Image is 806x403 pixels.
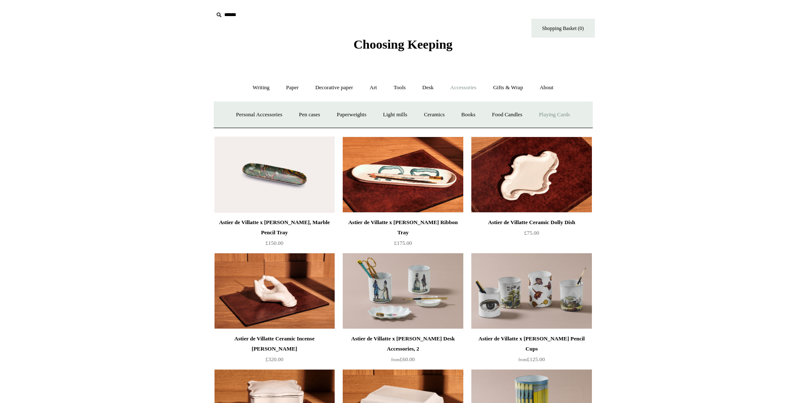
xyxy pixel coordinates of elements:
[471,253,591,329] img: Astier de Villatte x John Derian Pencil Cups
[524,230,539,236] span: £75.00
[531,19,595,38] a: Shopping Basket (0)
[471,217,591,252] a: Astier de Villatte Ceramic Dolly Dish £75.00
[345,334,461,354] div: Astier de Villatte x [PERSON_NAME] Desk Accessories, 2
[343,217,463,252] a: Astier de Villatte x [PERSON_NAME] Ribbon Tray £175.00
[291,104,327,126] a: Pen cases
[471,137,591,213] a: Astier de Villatte Ceramic Dolly Dish Astier de Villatte Ceramic Dolly Dish
[518,356,545,362] span: £125.00
[345,217,461,238] div: Astier de Villatte x [PERSON_NAME] Ribbon Tray
[343,137,463,213] a: Astier de Villatte x John Derian Ribbon Tray Astier de Villatte x John Derian Ribbon Tray
[443,77,484,99] a: Accessories
[391,356,415,362] span: £60.00
[215,253,335,329] a: Astier de Villatte Ceramic Incense Holder, Serena Astier de Villatte Ceramic Incense Holder, Serena
[215,217,335,252] a: Astier de Villatte x [PERSON_NAME], Marble Pencil Tray £150.00
[308,77,360,99] a: Decorative paper
[343,253,463,329] img: Astier de Villatte x John Derian Desk Accessories, 2
[217,334,333,354] div: Astier de Villatte Ceramic Incense [PERSON_NAME]
[278,77,306,99] a: Paper
[386,77,413,99] a: Tools
[245,77,277,99] a: Writing
[391,357,400,362] span: from
[394,240,412,246] span: £175.00
[473,334,589,354] div: Astier de Villatte x [PERSON_NAME] Pencil Cups
[215,137,335,213] a: Astier de Villatte x John Derian Desk, Marble Pencil Tray Astier de Villatte x John Derian Desk, ...
[265,240,283,246] span: £150.00
[471,253,591,329] a: Astier de Villatte x John Derian Pencil Cups Astier de Villatte x John Derian Pencil Cups
[454,104,483,126] a: Books
[215,253,335,329] img: Astier de Villatte Ceramic Incense Holder, Serena
[415,77,441,99] a: Desk
[217,217,333,238] div: Astier de Villatte x [PERSON_NAME], Marble Pencil Tray
[215,334,335,368] a: Astier de Villatte Ceramic Incense [PERSON_NAME] £320.00
[471,137,591,213] img: Astier de Villatte Ceramic Dolly Dish
[353,37,452,51] span: Choosing Keeping
[416,104,452,126] a: Ceramics
[228,104,290,126] a: Personal Accessories
[343,137,463,213] img: Astier de Villatte x John Derian Ribbon Tray
[329,104,374,126] a: Paperweights
[375,104,415,126] a: Light mills
[518,357,527,362] span: from
[343,334,463,368] a: Astier de Villatte x [PERSON_NAME] Desk Accessories, 2 from£60.00
[531,104,578,126] a: Playing Cards
[265,356,283,362] span: £320.00
[343,253,463,329] a: Astier de Villatte x John Derian Desk Accessories, 2 Astier de Villatte x John Derian Desk Access...
[471,334,591,368] a: Astier de Villatte x [PERSON_NAME] Pencil Cups from£125.00
[473,217,589,228] div: Astier de Villatte Ceramic Dolly Dish
[485,77,531,99] a: Gifts & Wrap
[353,44,452,50] a: Choosing Keeping
[215,137,335,213] img: Astier de Villatte x John Derian Desk, Marble Pencil Tray
[532,77,561,99] a: About
[484,104,530,126] a: Food Candles
[362,77,385,99] a: Art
